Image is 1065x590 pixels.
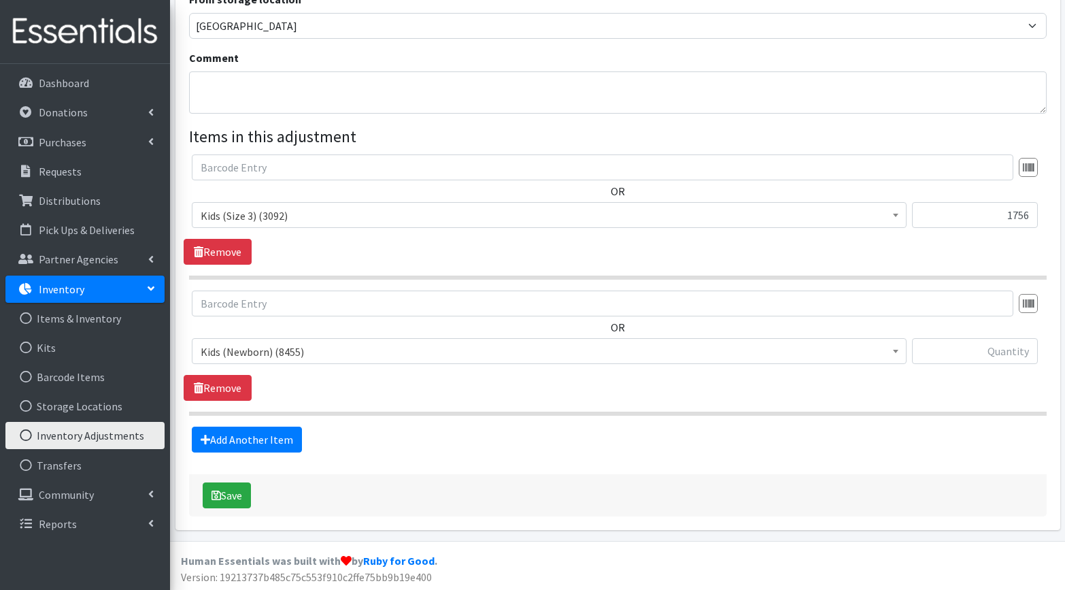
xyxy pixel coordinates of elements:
a: Ruby for Good [363,554,435,568]
input: Barcode Entry [192,291,1013,316]
legend: Items in this adjustment [189,125,1047,149]
img: HumanEssentials [5,9,165,54]
a: Purchases [5,129,165,156]
a: Items & Inventory [5,305,165,332]
p: Inventory [39,282,84,296]
label: OR [611,319,625,335]
a: Remove [184,239,252,265]
p: Purchases [39,135,86,149]
a: Donations [5,99,165,126]
label: Comment [189,50,239,66]
input: Barcode Entry [192,154,1013,180]
a: Barcode Items [5,363,165,391]
p: Requests [39,165,82,178]
span: Kids (Size 3) (3092) [201,206,898,225]
span: Version: 19213737b485c75c553f910c2ffe75bb9b19e400 [181,570,432,584]
span: Kids (Newborn) (8455) [192,338,907,364]
a: Reports [5,510,165,538]
a: Transfers [5,452,165,479]
a: Inventory [5,276,165,303]
a: Pick Ups & Deliveries [5,216,165,244]
input: Quantity [912,202,1038,228]
input: Quantity [912,338,1038,364]
a: Partner Agencies [5,246,165,273]
a: Remove [184,375,252,401]
button: Save [203,482,251,508]
span: Kids (Newborn) (8455) [201,342,898,361]
p: Pick Ups & Deliveries [39,223,135,237]
a: Distributions [5,187,165,214]
p: Reports [39,517,77,531]
label: OR [611,183,625,199]
strong: Human Essentials was built with by . [181,554,437,568]
p: Donations [39,105,88,119]
span: Kids (Size 3) (3092) [192,202,907,228]
p: Dashboard [39,76,89,90]
a: Add Another Item [192,427,302,453]
p: Partner Agencies [39,252,118,266]
a: Dashboard [5,69,165,97]
a: Kits [5,334,165,361]
a: Inventory Adjustments [5,422,165,449]
p: Distributions [39,194,101,208]
a: Community [5,481,165,508]
p: Community [39,488,94,502]
a: Storage Locations [5,393,165,420]
a: Requests [5,158,165,185]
